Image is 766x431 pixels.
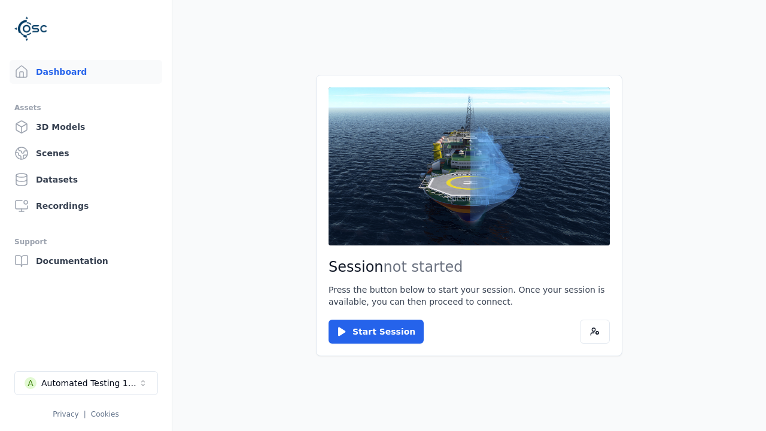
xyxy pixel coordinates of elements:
button: Select a workspace [14,371,158,395]
h2: Session [329,257,610,277]
span: | [84,410,86,418]
a: Cookies [91,410,119,418]
p: Press the button below to start your session. Once your session is available, you can then procee... [329,284,610,308]
a: Dashboard [10,60,162,84]
a: 3D Models [10,115,162,139]
a: Documentation [10,249,162,273]
img: Logo [14,12,48,45]
a: Recordings [10,194,162,218]
div: Support [14,235,157,249]
button: Start Session [329,320,424,344]
div: A [25,377,37,389]
span: not started [384,259,463,275]
a: Privacy [53,410,78,418]
div: Automated Testing 1 - Playwright [41,377,138,389]
a: Scenes [10,141,162,165]
a: Datasets [10,168,162,192]
div: Assets [14,101,157,115]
